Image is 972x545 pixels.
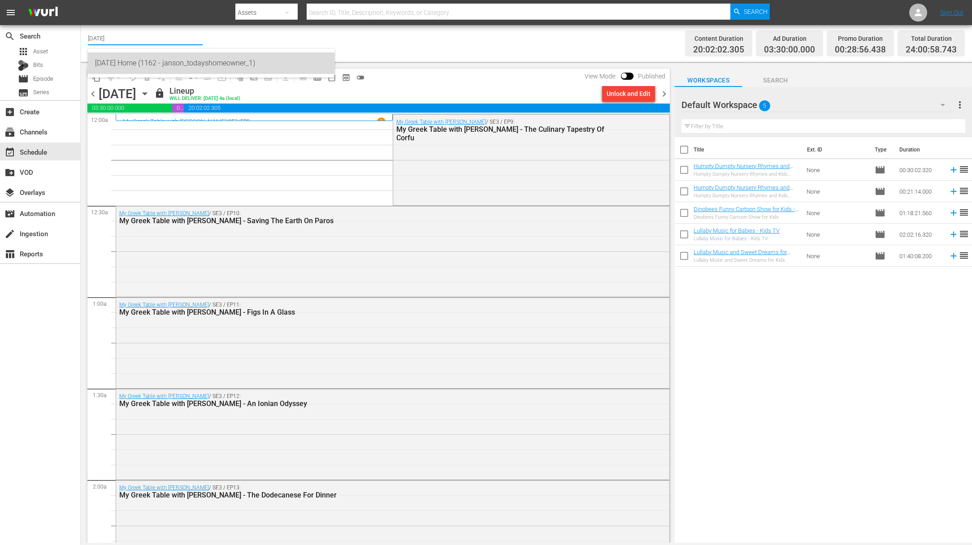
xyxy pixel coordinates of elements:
[4,127,15,138] span: Channels
[875,229,885,240] span: Episode
[4,187,15,198] span: Overlays
[87,88,99,99] span: chevron_left
[744,4,768,20] span: Search
[33,47,48,56] span: Asset
[154,88,165,99] span: lock
[949,186,959,196] svg: Add to Schedule
[949,165,959,175] svg: Add to Schedule
[22,2,65,23] img: ans4CAIJ8jUAAAAAAAAAAAAAAAAAAAAAAAAgQb4GAAAAAAAAAAAAAAAAAAAAAAAAJMjXAAAAAAAAAAAAAAAAAAAAAAAAgAT5G...
[803,224,871,245] td: None
[33,88,49,97] span: Series
[353,70,368,85] span: 24 hours Lineup View is OFF
[119,302,617,316] div: / SE3 / EP11:
[906,32,957,45] div: Total Duration
[875,208,885,218] span: Episode
[949,229,959,239] svg: Add to Schedule
[694,137,802,162] th: Title
[18,46,29,57] span: Asset
[119,491,617,499] div: My Greek Table with [PERSON_NAME] - The Dodecanese For Dinner
[5,7,16,18] span: menu
[356,73,365,82] span: toggle_off
[33,61,43,69] span: Bits
[119,308,617,316] div: My Greek Table with [PERSON_NAME] - Figs In A Glass
[694,193,799,199] div: Humpty Dumpty Nursery Rhymes and Kids Songs - Farmees
[896,159,945,181] td: 00:30:02.320
[18,87,29,98] span: Series
[123,118,226,125] a: My Greek Table with [PERSON_NAME]
[955,94,965,116] button: more_vert
[119,484,617,499] div: / SE3 / EP13:
[339,70,353,85] span: View Backup
[119,210,617,225] div: / SE3 / EP10:
[226,118,229,125] p: /
[169,96,240,102] div: WILL DELIVER: [DATE] 4a (local)
[229,118,240,125] p: SE3 /
[4,31,15,42] span: Search
[119,393,617,408] div: / SE3 / EP12:
[835,32,886,45] div: Promo Duration
[802,137,869,162] th: Ext. ID
[835,45,886,55] span: 00:28:56.438
[240,118,250,125] p: EP8
[4,167,15,178] span: VOD
[119,484,209,491] a: My Greek Table with [PERSON_NAME]
[119,216,617,225] div: My Greek Table with [PERSON_NAME] - Saving The Earth On Paros
[99,87,136,101] div: [DATE]
[959,250,969,261] span: reorder
[694,206,798,219] a: Dinobees Funny Cartoon Show for Kids - Kids TV
[694,249,790,262] a: Lullaby Music and Sweet Dreams for Kids
[949,251,959,261] svg: Add to Schedule
[396,119,486,125] a: My Greek Table with [PERSON_NAME]
[4,229,15,239] span: Ingestion
[894,137,948,162] th: Duration
[896,202,945,224] td: 01:18:21.560
[694,184,793,198] a: Humpty Dumpty Nursery Rhymes and Kids Songs - Farmees - Kids TV
[803,202,871,224] td: None
[18,60,29,71] div: Bits
[694,227,780,234] a: Lullaby Music for Babies - Kids TV
[875,186,885,197] span: Episode
[602,86,655,102] button: Unlock and Edit
[875,251,885,261] span: Episode
[940,9,963,16] a: Sign Out
[694,163,793,176] a: Humpty Dumpty Nursery Rhymes and Kids Songs - Farmees
[742,75,809,86] span: Search
[4,107,15,117] span: Create
[730,4,770,20] button: Search
[896,245,945,267] td: 01:40:08.200
[33,74,53,83] span: Episode
[87,104,172,112] span: 03:30:00.000
[119,302,209,308] a: My Greek Table with [PERSON_NAME]
[959,164,969,175] span: reorder
[4,208,15,219] span: Automation
[803,245,871,267] td: None
[896,224,945,245] td: 02:02:16.320
[169,86,240,96] div: Lineup
[95,52,327,74] div: [DATE] Home (1162 - janson_todayshomeowner_1)
[681,92,954,117] div: Default Workspace
[342,73,351,82] span: preview_outlined
[906,45,957,55] span: 24:00:58.743
[607,86,651,102] div: Unlock and Edit
[659,88,670,99] span: chevron_right
[184,104,670,112] span: 20:02:02.305
[959,186,969,196] span: reorder
[621,73,627,79] span: Toggle to switch from Published to Draft view.
[764,45,815,55] span: 03:30:00.000
[693,45,744,55] span: 20:02:02.305
[694,236,780,242] div: Lullaby Music for Babies - Kids TV
[949,208,959,218] svg: Add to Schedule
[959,207,969,218] span: reorder
[955,99,965,110] span: more_vert
[4,147,15,158] span: Schedule
[694,214,799,220] div: Dinobees Funny Cartoon Show for Kids
[396,119,621,142] div: / SE3 / EP9:
[580,73,621,80] span: View Mode:
[396,125,621,142] div: My Greek Table with [PERSON_NAME] - The Culinary Tapestry Of Corfu
[380,118,383,125] p: 1
[764,32,815,45] div: Ad Duration
[803,159,871,181] td: None
[694,171,799,177] div: Humpty Dumpty Nursery Rhymes and Kids Songs - Farmees
[959,229,969,239] span: reorder
[759,96,770,115] span: 5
